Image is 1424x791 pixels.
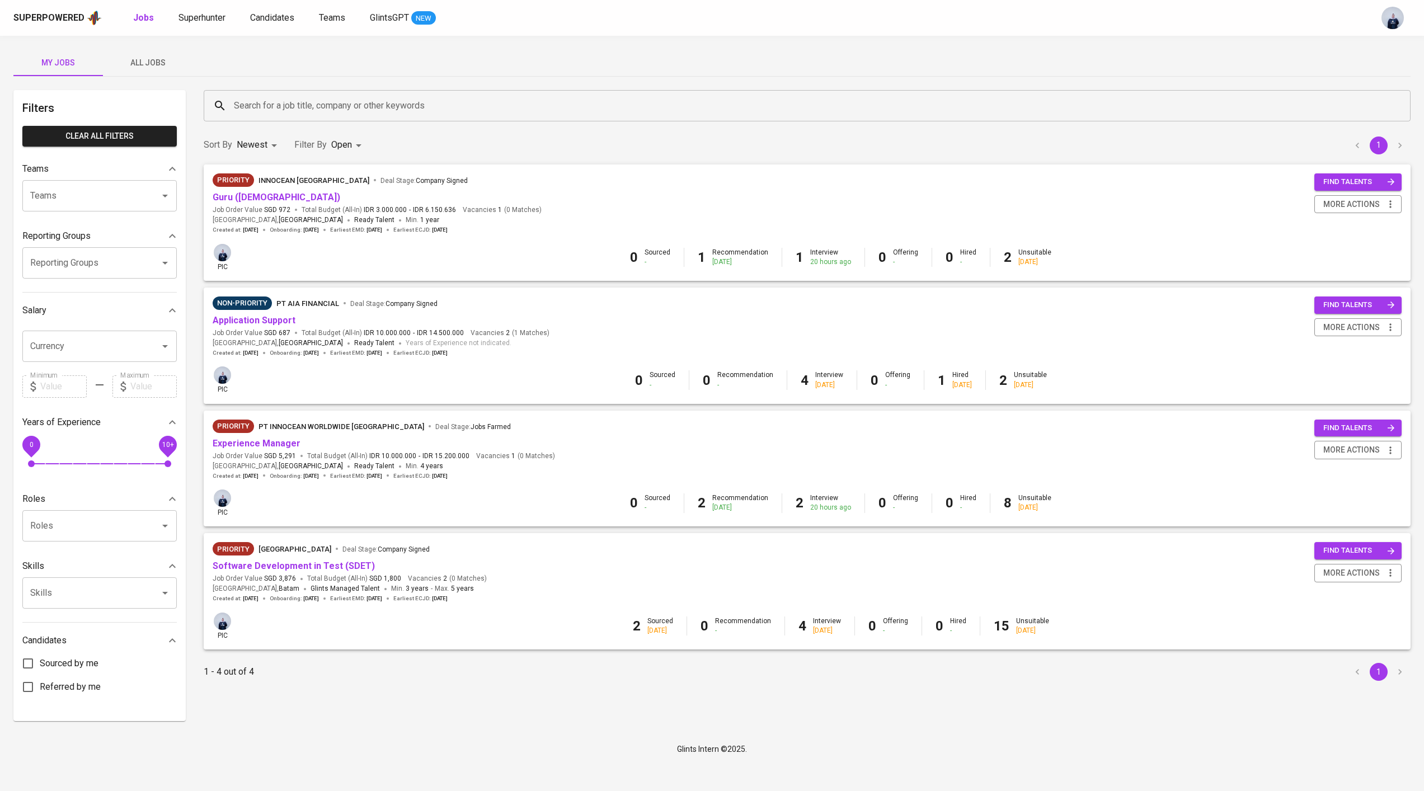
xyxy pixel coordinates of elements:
button: more actions [1314,318,1402,337]
span: Deal Stage : [342,545,430,553]
span: Onboarding : [270,226,319,234]
div: Candidates [22,629,177,652]
div: Hired [960,493,976,512]
div: Recommendation [717,370,773,389]
span: 4 years [420,462,443,470]
span: [DATE] [432,349,448,357]
nav: pagination navigation [1347,663,1411,681]
div: Interview [815,370,843,389]
a: Candidates [250,11,297,25]
button: Open [157,255,173,271]
div: Unsuitable [1018,493,1051,512]
span: PT AIA FINANCIAL [276,299,339,308]
span: Total Budget (All-In) [307,451,469,461]
span: Earliest ECJD : [393,472,448,480]
span: Non-Priority [213,298,272,309]
div: Open [331,135,365,156]
div: [DATE] [815,380,843,390]
button: find talents [1314,420,1402,437]
p: Years of Experience [22,416,101,429]
span: find talents [1323,176,1395,189]
span: [GEOGRAPHIC_DATA] [259,545,331,553]
span: Earliest EMD : [330,595,382,602]
a: Experience Manager [213,438,300,449]
span: 1 year [420,216,439,224]
span: Referred by me [40,680,101,694]
span: Company Signed [416,177,468,185]
span: Earliest ECJD : [393,595,448,602]
a: Jobs [133,11,156,25]
div: pic [213,488,232,517]
div: - [960,257,976,267]
button: find talents [1314,296,1402,314]
b: 0 [878,249,886,265]
span: find talents [1323,422,1395,435]
button: Open [157,585,173,601]
span: Created at : [213,226,259,234]
span: Superhunter [178,12,225,23]
span: Vacancies ( 1 Matches ) [471,328,549,338]
input: Value [40,375,87,398]
span: Onboarding : [270,472,319,480]
p: Sort By [204,138,232,152]
p: 1 - 4 out of 4 [204,665,254,679]
span: [DATE] [432,226,448,234]
span: [DATE] [432,595,448,602]
a: Guru ([DEMOGRAPHIC_DATA]) [213,192,340,203]
b: Jobs [133,12,154,23]
span: Earliest EMD : [330,349,382,357]
h6: Filters [22,99,177,117]
div: [DATE] [1018,503,1051,512]
div: Sourced [650,370,675,389]
span: Vacancies ( 0 Matches ) [463,205,542,215]
p: Newest [237,138,267,152]
span: Job Order Value [213,574,296,583]
span: [DATE] [243,349,259,357]
button: Open [157,338,173,354]
div: - [960,503,976,512]
img: annisa@glints.com [214,244,231,261]
div: New Job received from Demand Team [213,542,254,555]
span: Min. [406,216,439,224]
div: Teams [22,158,177,180]
div: Roles [22,488,177,510]
p: Reporting Groups [22,229,91,243]
span: All Jobs [110,56,186,70]
button: Clear All filters [22,126,177,147]
img: annisa@glints.com [214,366,231,384]
a: Superpoweredapp logo [13,10,102,26]
span: Sourced by me [40,657,98,670]
div: Offering [885,370,910,389]
button: find talents [1314,173,1402,191]
p: Candidates [22,634,67,647]
a: Superhunter [178,11,228,25]
span: more actions [1323,566,1380,580]
span: Onboarding : [270,349,319,357]
div: Unsuitable [1016,616,1049,635]
p: Filter By [294,138,327,152]
div: - [650,380,675,390]
span: My Jobs [20,56,96,70]
span: Priority [213,175,254,186]
b: 2 [698,495,706,511]
span: [DATE] [303,595,319,602]
span: Open [331,139,352,150]
span: 1 [510,451,515,461]
span: Min. [391,585,429,592]
span: [DATE] [366,349,382,357]
div: Client Priority, Very Responsive, More Profiles Required [213,420,254,433]
b: 0 [630,495,638,511]
div: Years of Experience [22,411,177,434]
span: Batam [279,583,299,595]
b: 0 [871,373,878,388]
b: 4 [798,618,806,634]
div: - [885,380,910,390]
div: Offering [893,248,918,267]
span: [DATE] [243,226,259,234]
span: Total Budget (All-In) [302,205,456,215]
div: [DATE] [712,503,768,512]
span: 3 years [406,585,429,592]
span: [DATE] [303,472,319,480]
span: Company Signed [378,545,430,553]
div: Hired [952,370,972,389]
